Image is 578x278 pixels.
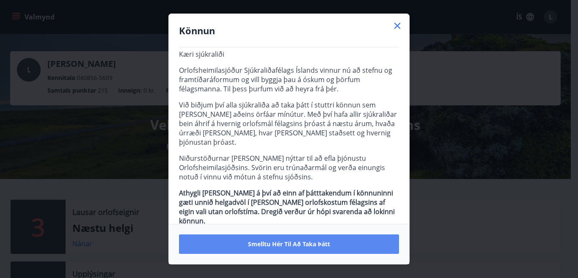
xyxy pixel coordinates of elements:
button: Smelltu hér til að taka þátt [179,234,399,254]
p: Við biðjum því alla sjúkraliða að taka þátt í stuttri könnun sem [PERSON_NAME] aðeins örfáar mínú... [179,100,399,147]
span: Smelltu hér til að taka þátt [248,240,330,248]
h4: Könnun [179,24,399,37]
p: Orlofsheimilasjóður Sjúkraliðafélags Íslands vinnur nú að stefnu og framtíðaráformum og vill bygg... [179,66,399,94]
p: Niðurstöðurnar [PERSON_NAME] nýttar til að efla þjónustu Orlofsheimilasjóðsins. Svörin eru trúnað... [179,154,399,182]
p: Kæri sjúkraliði [179,50,399,59]
strong: Athygli [PERSON_NAME] á því að einn af þátttakendum í könnuninni gæti unnið helgadvöl í [PERSON_N... [179,188,395,226]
